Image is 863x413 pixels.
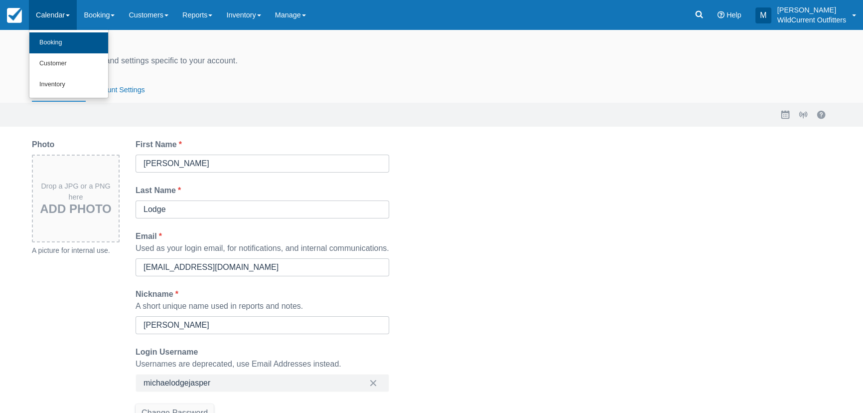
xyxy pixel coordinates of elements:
p: [PERSON_NAME] [777,5,846,15]
a: Booking [29,32,108,53]
a: Customer [29,53,108,74]
div: Drop a JPG or a PNG here [33,181,119,216]
label: Last Name [136,185,185,197]
button: Account Settings [86,79,151,102]
div: Usernames are deprecated, use Email Addresses instead. [136,358,389,370]
div: A picture for internal use. [32,244,120,256]
label: Nickname [136,288,182,300]
a: Inventory [29,74,108,95]
div: Manage your profile and settings specific to your account. [32,55,831,67]
label: First Name [136,139,186,151]
ul: Calendar [29,30,109,98]
h3: Add Photo [37,203,115,215]
img: checkfront-main-nav-mini-logo.png [7,8,22,23]
span: Help [726,11,741,19]
p: WildCurrent Outfitters [777,15,846,25]
span: Used as your login email, for notifications, and internal communications. [136,244,389,252]
label: Email [136,230,166,242]
div: Profile [32,36,831,53]
div: A short unique name used in reports and notes. [136,300,389,312]
label: Login Username [136,346,202,358]
div: M [755,7,771,23]
label: Photo [32,139,58,151]
i: Help [718,11,724,18]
